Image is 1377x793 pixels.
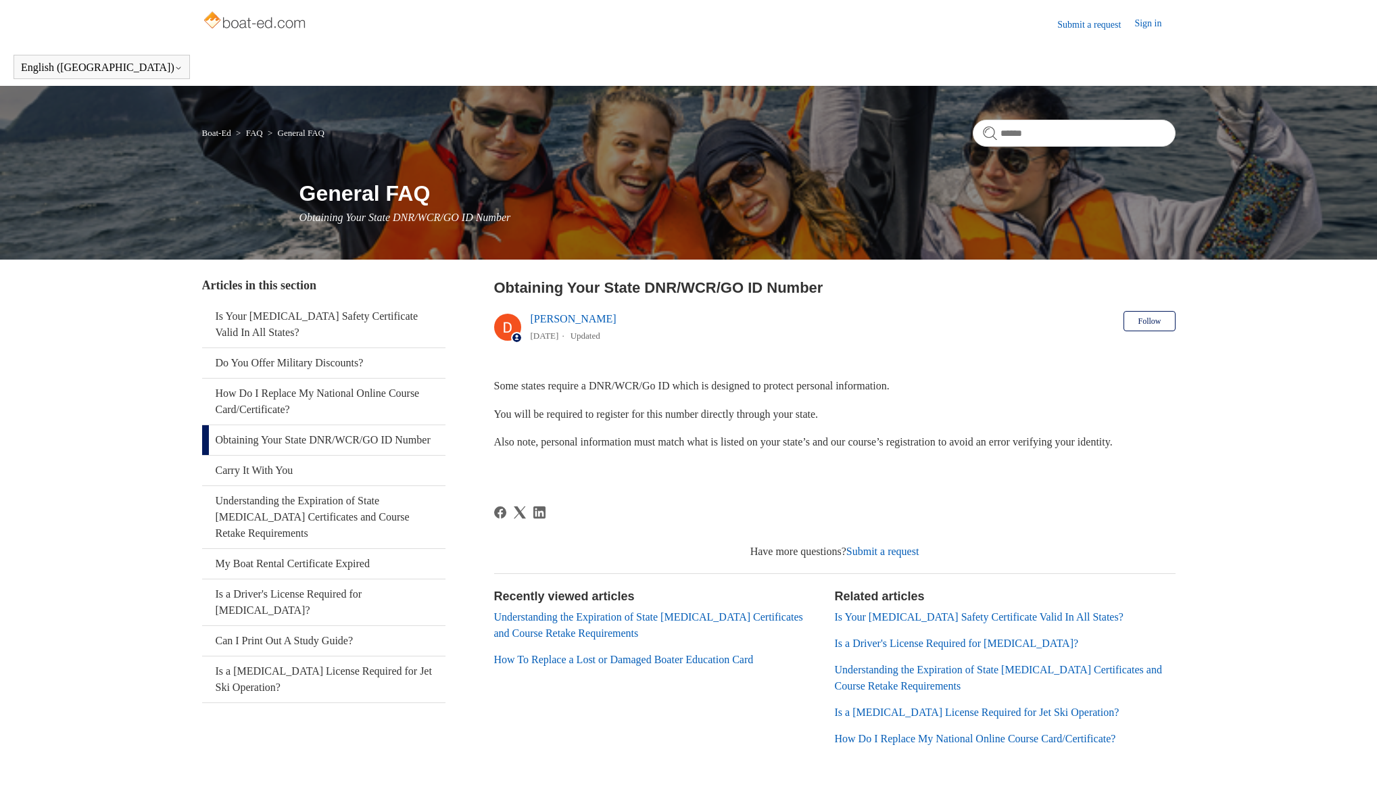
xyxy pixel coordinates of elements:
[835,706,1119,718] a: Is a [MEDICAL_DATA] License Required for Jet Ski Operation?
[494,544,1176,560] div: Have more questions?
[21,62,183,74] button: English ([GEOGRAPHIC_DATA])
[571,331,600,341] li: Updated
[835,638,1079,649] a: Is a Driver's License Required for [MEDICAL_DATA]?
[202,128,231,138] a: Boat-Ed
[835,611,1124,623] a: Is Your [MEDICAL_DATA] Safety Certificate Valid In All States?
[494,380,890,391] span: Some states require a DNR/WCR/Go ID which is designed to protect personal information.
[202,425,445,455] a: Obtaining Your State DNR/WCR/GO ID Number
[494,436,1113,448] span: Also note, personal information must match what is listed on your state’s and our course’s regist...
[202,579,445,625] a: Is a Driver's License Required for [MEDICAL_DATA]?
[1134,16,1175,32] a: Sign in
[233,128,265,138] li: FAQ
[202,549,445,579] a: My Boat Rental Certificate Expired
[835,664,1162,692] a: Understanding the Expiration of State [MEDICAL_DATA] Certificates and Course Retake Requirements
[494,587,821,606] h2: Recently viewed articles
[494,277,1176,299] h2: Obtaining Your State DNR/WCR/GO ID Number
[202,486,445,548] a: Understanding the Expiration of State [MEDICAL_DATA] Certificates and Course Retake Requirements
[202,279,316,292] span: Articles in this section
[202,456,445,485] a: Carry It With You
[1057,18,1134,32] a: Submit a request
[202,656,445,702] a: Is a [MEDICAL_DATA] License Required for Jet Ski Operation?
[202,302,445,347] a: Is Your [MEDICAL_DATA] Safety Certificate Valid In All States?
[494,506,506,519] svg: Share this page on Facebook
[514,506,526,519] a: X Corp
[846,546,919,557] a: Submit a request
[202,8,310,35] img: Boat-Ed Help Center home page
[531,313,617,325] a: [PERSON_NAME]
[835,587,1176,606] h2: Related articles
[973,120,1176,147] input: Search
[1332,748,1367,783] div: Live chat
[531,331,559,341] time: 03/01/2024, 16:50
[202,626,445,656] a: Can I Print Out A Study Guide?
[494,408,819,420] span: You will be required to register for this number directly through your state.
[494,654,754,665] a: How To Replace a Lost or Damaged Boater Education Card
[299,212,511,223] span: Obtaining Your State DNR/WCR/GO ID Number
[514,506,526,519] svg: Share this page on X Corp
[265,128,324,138] li: General FAQ
[494,506,506,519] a: Facebook
[246,128,263,138] a: FAQ
[299,177,1176,210] h1: General FAQ
[202,128,234,138] li: Boat-Ed
[494,611,803,639] a: Understanding the Expiration of State [MEDICAL_DATA] Certificates and Course Retake Requirements
[533,506,546,519] a: LinkedIn
[202,379,445,425] a: How Do I Replace My National Online Course Card/Certificate?
[835,733,1116,744] a: How Do I Replace My National Online Course Card/Certificate?
[278,128,324,138] a: General FAQ
[1124,311,1175,331] button: Follow Article
[533,506,546,519] svg: Share this page on LinkedIn
[202,348,445,378] a: Do You Offer Military Discounts?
